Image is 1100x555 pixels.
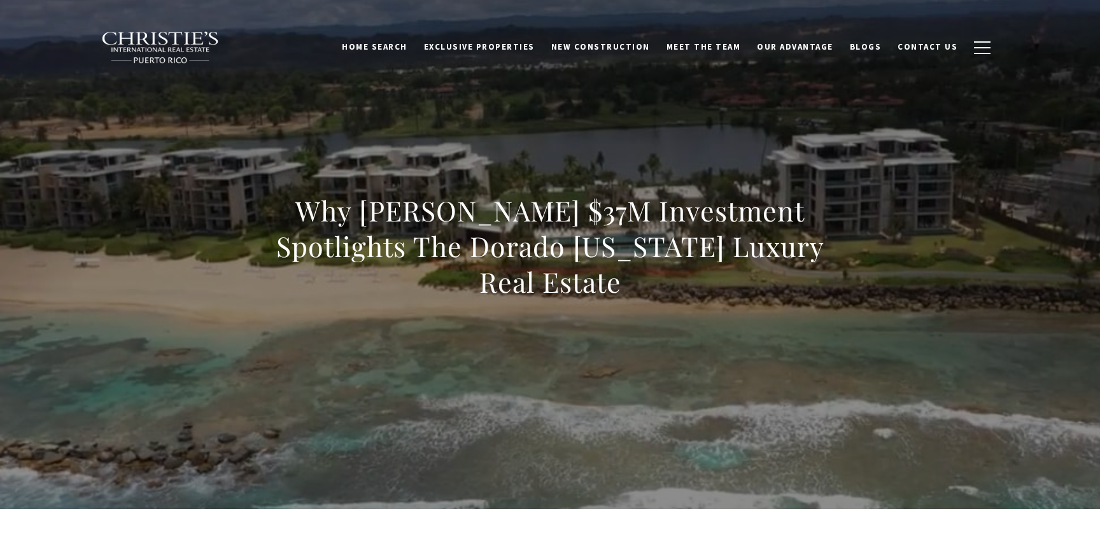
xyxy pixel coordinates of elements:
[749,35,842,59] a: Our Advantage
[334,35,416,59] a: Home Search
[898,41,957,52] span: Contact Us
[424,41,535,52] span: Exclusive Properties
[551,41,650,52] span: New Construction
[850,41,882,52] span: Blogs
[543,35,658,59] a: New Construction
[416,35,543,59] a: Exclusive Properties
[101,31,220,64] img: Christie's International Real Estate black text logo
[757,41,833,52] span: Our Advantage
[269,193,831,300] h1: Why [PERSON_NAME] $37M Investment Spotlights The Dorado [US_STATE] Luxury Real Estate
[658,35,749,59] a: Meet the Team
[842,35,890,59] a: Blogs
